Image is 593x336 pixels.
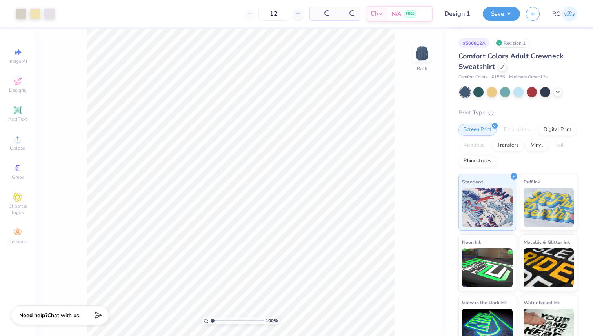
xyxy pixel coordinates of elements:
span: Water based Ink [524,298,560,307]
span: RC [552,9,560,18]
span: Greek [12,174,24,180]
button: Save [483,7,520,21]
div: Embroidery [499,124,536,136]
span: # 1566 [491,74,505,81]
strong: Need help? [19,312,47,319]
span: Comfort Colors Adult Crewneck Sweatshirt [458,51,564,71]
span: Neon Ink [462,238,481,246]
span: N/A [392,10,401,18]
span: Designs [9,87,26,93]
div: Transfers [492,140,524,151]
div: Rhinestones [458,155,497,167]
span: Minimum Order: 12 + [509,74,548,81]
span: Upload [10,145,25,151]
span: Glow in the Dark Ink [462,298,507,307]
div: Screen Print [458,124,497,136]
img: Metallic & Glitter Ink [524,248,574,287]
div: Foil [550,140,569,151]
div: Digital Print [538,124,577,136]
span: Standard [462,178,483,186]
span: 100 % [266,317,278,324]
img: Puff Ink [524,188,574,227]
div: # 506812A [458,38,490,48]
div: Print Type [458,108,577,117]
img: Back [414,45,430,61]
span: Chat with us. [47,312,80,319]
a: RC [552,6,577,22]
span: Puff Ink [524,178,540,186]
span: Decorate [8,238,27,245]
div: Revision 1 [494,38,530,48]
div: Back [417,65,427,72]
img: Standard [462,188,513,227]
img: Neon Ink [462,248,513,287]
span: Comfort Colors [458,74,487,81]
div: Vinyl [526,140,548,151]
img: Rohan Chaurasia [562,6,577,22]
span: Metallic & Glitter Ink [524,238,570,246]
span: Add Text [8,116,27,122]
input: – – [258,7,289,21]
span: Image AI [9,58,27,64]
span: FREE [406,11,414,16]
div: Applique [458,140,490,151]
span: Clipart & logos [4,203,31,216]
input: Untitled Design [438,6,477,22]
